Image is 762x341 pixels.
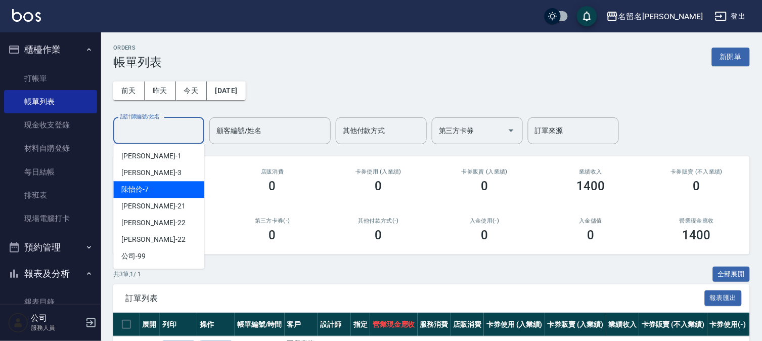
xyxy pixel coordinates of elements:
button: 前天 [113,81,145,100]
h3: 1400 [576,179,605,193]
th: 操作 [197,313,235,336]
a: 現場電腦打卡 [4,207,97,230]
h3: 0 [269,179,276,193]
a: 現金收支登錄 [4,113,97,137]
span: [PERSON_NAME] -21 [121,201,185,211]
h2: 卡券販賣 (入業績) [443,168,525,175]
button: 預約管理 [4,234,97,261]
span: 公司 -99 [121,251,146,262]
h2: 入金使用(-) [443,218,525,224]
a: 報表匯出 [705,293,742,303]
button: 名留名[PERSON_NAME] [602,6,707,27]
a: 帳單列表 [4,90,97,113]
button: 今天 [176,81,207,100]
th: 營業現金應收 [370,313,418,336]
h3: 0 [481,179,488,193]
th: 卡券販賣 (不入業績) [639,313,707,336]
h2: 第三方卡券(-) [232,218,313,224]
span: 訂單列表 [125,293,705,304]
a: 報表目錄 [4,290,97,314]
span: [PERSON_NAME] -22 [121,218,185,228]
button: 全部展開 [713,267,750,282]
div: 名留名[PERSON_NAME] [618,10,703,23]
th: 卡券使用(-) [707,313,749,336]
img: Person [8,313,28,333]
h3: 1400 [683,228,711,242]
span: [PERSON_NAME] -1 [121,151,181,161]
button: 登出 [711,7,750,26]
th: 指定 [351,313,370,336]
h2: ORDERS [113,45,162,51]
th: 列印 [160,313,197,336]
a: 每日結帳 [4,160,97,184]
th: 業績收入 [606,313,640,336]
h3: 0 [375,179,382,193]
h2: 其他付款方式(-) [338,218,420,224]
th: 客戶 [285,313,318,336]
h5: 公司 [31,313,82,323]
a: 排班表 [4,184,97,207]
span: [PERSON_NAME] -3 [121,167,181,178]
button: 新開單 [712,48,750,66]
img: Logo [12,9,41,22]
th: 服務消費 [418,313,451,336]
span: 陳怡伶 -7 [121,184,149,195]
p: 共 3 筆, 1 / 1 [113,270,141,279]
button: Open [503,122,519,139]
h2: 入金儲值 [550,218,632,224]
h2: 卡券使用 (入業績) [338,168,420,175]
span: [PERSON_NAME] -22 [121,234,185,245]
h2: 卡券販賣 (不入業績) [656,168,738,175]
p: 服務人員 [31,323,82,332]
button: 報表匯出 [705,290,742,306]
a: 材料自購登錄 [4,137,97,160]
h3: 0 [269,228,276,242]
th: 卡券販賣 (入業績) [545,313,606,336]
th: 展開 [140,313,160,336]
button: [DATE] [207,81,245,100]
h3: 0 [481,228,488,242]
button: 櫃檯作業 [4,36,97,63]
h3: 0 [375,228,382,242]
button: 昨天 [145,81,176,100]
button: 報表及分析 [4,261,97,287]
button: save [577,6,597,26]
h2: 營業現金應收 [656,218,738,224]
th: 帳單編號/時間 [235,313,285,336]
h2: 店販消費 [232,168,313,175]
th: 店販消費 [451,313,484,336]
h2: 業績收入 [550,168,632,175]
th: 設計師 [318,313,351,336]
h3: 0 [587,228,594,242]
h3: 0 [693,179,700,193]
a: 打帳單 [4,67,97,90]
a: 新開單 [712,52,750,61]
label: 設計師編號/姓名 [120,113,160,120]
th: 卡券使用 (入業績) [484,313,545,336]
h3: 帳單列表 [113,55,162,69]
